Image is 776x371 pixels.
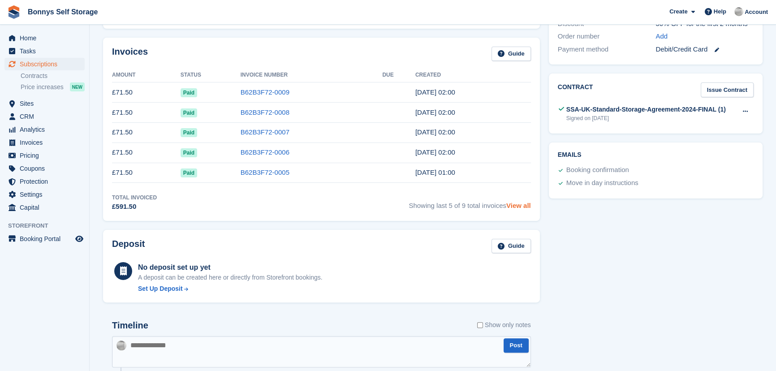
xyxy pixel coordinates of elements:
span: Help [714,7,726,16]
a: Guide [491,47,531,61]
span: Coupons [20,162,73,175]
a: B62B3F72-0005 [241,168,289,176]
a: Bonnys Self Storage [24,4,101,19]
span: Home [20,32,73,44]
div: Order number [558,31,656,42]
time: 2025-06-21 01:00:44 UTC [415,108,455,116]
a: Issue Contract [701,82,754,97]
h2: Emails [558,151,754,159]
div: £591.50 [112,202,157,212]
a: Preview store [74,233,85,244]
a: B62B3F72-0006 [241,148,289,156]
a: menu [4,110,85,123]
span: Price increases [21,83,64,91]
a: menu [4,123,85,136]
div: No deposit set up yet [138,262,323,273]
h2: Invoices [112,47,148,61]
span: Create [669,7,687,16]
h2: Contract [558,82,593,97]
a: View all [506,202,531,209]
button: Post [504,338,529,353]
span: Capital [20,201,73,214]
div: SSA-UK-Standard-Storage-Agreement-2024-FINAL (1) [566,105,726,114]
span: Tasks [20,45,73,57]
a: B62B3F72-0008 [241,108,289,116]
img: stora-icon-8386f47178a22dfd0bd8f6a31ec36ba5ce8667c1dd55bd0f319d3a0aa187defe.svg [7,5,21,19]
span: Pricing [20,149,73,162]
input: Show only notes [477,320,483,330]
a: menu [4,188,85,201]
a: menu [4,97,85,110]
td: £71.50 [112,82,181,103]
a: menu [4,201,85,214]
a: menu [4,45,85,57]
div: Move in day instructions [566,178,638,189]
label: Show only notes [477,320,531,330]
span: Showing last 5 of 9 total invoices [409,194,530,212]
span: Storefront [8,221,89,230]
a: B62B3F72-0009 [241,88,289,96]
div: Total Invoiced [112,194,157,202]
h2: Timeline [112,320,148,331]
div: NEW [70,82,85,91]
th: Amount [112,68,181,82]
span: Booking Portal [20,233,73,245]
span: Sites [20,97,73,110]
img: James Bonny [116,341,126,350]
span: Account [745,8,768,17]
a: Contracts [21,72,85,80]
span: Subscriptions [20,58,73,70]
th: Created [415,68,531,82]
span: Invoices [20,136,73,149]
th: Status [181,68,241,82]
a: Guide [491,239,531,254]
a: B62B3F72-0007 [241,128,289,136]
time: 2025-07-21 01:00:33 UTC [415,88,455,96]
img: James Bonny [734,7,743,16]
div: Set Up Deposit [138,284,183,293]
time: 2025-03-21 01:00:57 UTC [415,168,455,176]
span: Paid [181,168,197,177]
div: Signed on [DATE] [566,114,726,122]
div: Debit/Credit Card [655,44,754,55]
div: Payment method [558,44,656,55]
time: 2025-04-21 01:00:58 UTC [415,148,455,156]
span: Paid [181,108,197,117]
a: menu [4,136,85,149]
div: Booking confirmation [566,165,629,176]
p: A deposit can be created here or directly from Storefront bookings. [138,273,323,282]
a: Add [655,31,668,42]
h2: Deposit [112,239,145,254]
span: Paid [181,148,197,157]
time: 2025-05-21 01:00:39 UTC [415,128,455,136]
span: Analytics [20,123,73,136]
span: Settings [20,188,73,201]
a: menu [4,233,85,245]
a: menu [4,175,85,188]
td: £71.50 [112,163,181,183]
span: Paid [181,128,197,137]
a: Set Up Deposit [138,284,323,293]
span: Protection [20,175,73,188]
a: menu [4,149,85,162]
td: £71.50 [112,103,181,123]
span: Paid [181,88,197,97]
span: CRM [20,110,73,123]
a: menu [4,58,85,70]
a: Price increases NEW [21,82,85,92]
td: £71.50 [112,122,181,142]
a: menu [4,162,85,175]
a: menu [4,32,85,44]
td: £71.50 [112,142,181,163]
th: Due [382,68,415,82]
th: Invoice Number [241,68,383,82]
